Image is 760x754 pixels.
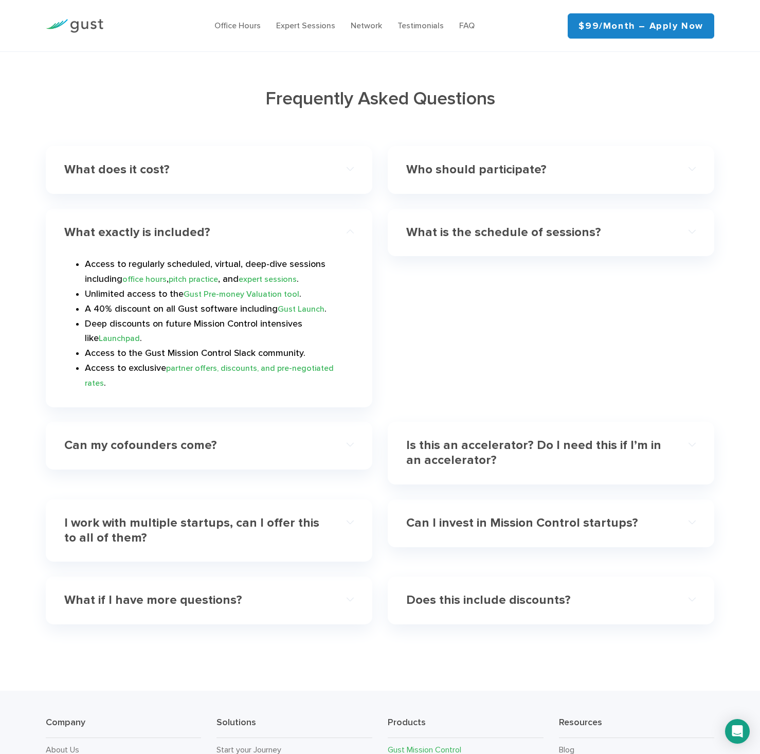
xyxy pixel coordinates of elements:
li: Access to the Gust Mission Control Slack community. [85,346,354,361]
div: Open Intercom Messenger [725,719,750,744]
li: Unlimited access to the . [85,287,354,302]
h4: Can my cofounders come? [64,438,325,453]
a: Expert Sessions [276,21,335,30]
li: Access to regularly scheduled, virtual, deep-dive sessions including , , and . [85,257,354,287]
a: pitch practice [169,274,218,284]
a: Gust Pre-money Valuation tool [184,289,299,299]
h4: I work with multiple startups, can I offer this to all of them? [64,516,325,546]
h3: Company [46,716,202,738]
a: FAQ [459,21,475,30]
a: partner offers, discounts, and pre-negotiated rates [85,363,334,388]
h3: Resources [559,716,715,738]
h4: Is this an accelerator? Do I need this if I’m in an accelerator? [406,438,667,468]
h4: What is the schedule of sessions? [406,225,667,240]
h4: Can I invest in Mission Control startups? [406,516,667,531]
h4: Does this include discounts? [406,593,667,608]
li: Access to exclusive . [85,361,354,391]
h2: Frequently Asked Questions [46,86,714,111]
a: Network [351,21,382,30]
h4: What if I have more questions? [64,593,325,608]
a: office hours [122,274,167,284]
a: $99/month – Apply Now [568,13,714,39]
h4: What exactly is included? [64,225,325,240]
a: Launchpad [99,333,140,343]
a: Gust Launch [278,304,324,314]
img: Gust Logo [46,19,103,33]
h4: Who should participate? [406,163,667,177]
li: A 40% discount on all Gust software including . [85,302,354,317]
h4: What does it cost? [64,163,325,177]
h3: Products [388,716,544,738]
li: Deep discounts on future Mission Control intensives like . [85,317,354,347]
h3: Solutions [216,716,372,738]
a: Office Hours [214,21,261,30]
a: Testimonials [397,21,444,30]
a: expert sessions [239,274,297,284]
